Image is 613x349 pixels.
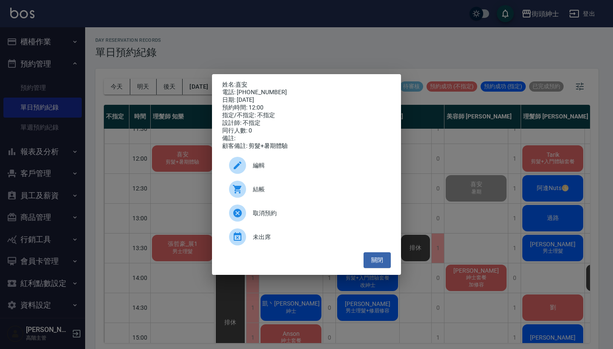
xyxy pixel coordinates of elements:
div: 同行人數: 0 [222,127,391,135]
span: 結帳 [253,185,384,194]
button: 關閉 [364,252,391,268]
div: 設計師: 不指定 [222,119,391,127]
div: 預約時間: 12:00 [222,104,391,112]
div: 顧客備註: 剪髮+暑期體驗 [222,142,391,150]
div: 日期: [DATE] [222,96,391,104]
a: 結帳 [222,177,391,201]
div: 備註: [222,135,391,142]
div: 未出席 [222,225,391,249]
span: 編輯 [253,161,384,170]
a: 喜安 [235,81,247,88]
span: 取消預約 [253,209,384,218]
div: 取消預約 [222,201,391,225]
div: 指定/不指定: 不指定 [222,112,391,119]
div: 電話: [PHONE_NUMBER] [222,89,391,96]
div: 編輯 [222,153,391,177]
span: 未出席 [253,233,384,242]
p: 姓名: [222,81,391,89]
